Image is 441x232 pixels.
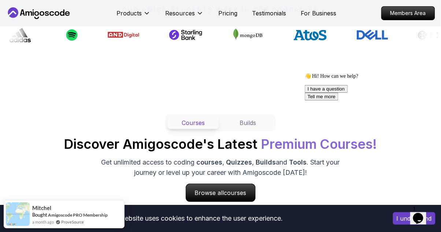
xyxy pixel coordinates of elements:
button: Courses [167,117,219,129]
span: courses [196,158,222,166]
button: Products [116,9,151,23]
p: Resources [165,9,195,18]
button: Tell me more [3,23,37,30]
img: provesource social proof notification image [6,202,30,226]
span: Quizzes [226,158,252,166]
a: Pricing [218,9,237,18]
button: I have a question [3,15,46,23]
a: Amigoscode PRO Membership [48,212,108,218]
p: Get unlimited access to coding , , and . Start your journey or level up your career with Amigosco... [97,157,344,178]
iframe: chat widget [410,203,434,225]
button: Accept cookies [393,212,436,225]
span: Premium Courses! [261,136,377,152]
span: Builds [256,158,276,166]
a: For Business [301,9,337,18]
p: Products [116,9,142,18]
span: a month ago [32,219,54,225]
iframe: chat widget [302,70,434,199]
span: Mitchel [32,205,51,211]
p: Members Area [382,7,435,20]
p: Browse all [186,184,255,202]
div: 👋 Hi! How can we help?I have a questionTell me more [3,3,135,30]
a: Members Area [381,6,435,20]
a: Testimonials [252,9,286,18]
h2: Discover Amigoscode's Latest [64,137,377,151]
span: 👋 Hi! How can we help? [3,3,56,9]
span: Tools [289,158,307,166]
span: Bought [32,212,47,218]
a: Browse allcourses [186,184,256,202]
div: This website uses cookies to enhance the user experience. [5,210,382,227]
button: Resources [165,9,204,23]
span: courses [224,189,247,196]
button: Builds [222,117,274,129]
a: ProveSource [61,219,84,225]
